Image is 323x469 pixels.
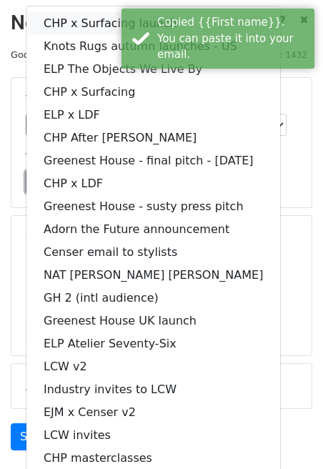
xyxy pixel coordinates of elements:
a: Industry invites to LCW [26,378,280,401]
iframe: Chat Widget [252,400,323,469]
a: Greenest House - final pitch - [DATE] [26,149,280,172]
a: Greenest House UK launch [26,310,280,332]
a: Adorn the Future announcement [26,218,280,241]
a: GH 2 (intl audience) [26,287,280,310]
a: Greenest House - susty press pitch [26,195,280,218]
a: CHP x Surfacing launch [26,12,280,35]
a: Send [11,423,58,450]
a: CHP After [PERSON_NAME] [26,127,280,149]
a: Knots Rugs autumn launches - US [26,35,280,58]
div: Copied {{First name}}. You can paste it into your email. [157,14,309,63]
a: LCW v2 [26,355,280,378]
a: ELP The Objects We Live By [26,58,280,81]
a: NAT [PERSON_NAME] [PERSON_NAME] [26,264,280,287]
a: CHP x Surfacing [26,81,280,104]
a: CHP x LDF [26,172,280,195]
a: Censer email to stylists [26,241,280,264]
a: EJM x Censer v2 [26,401,280,424]
a: ELP x LDF [26,104,280,127]
small: Google Sheet: [11,49,173,60]
a: LCW invites [26,424,280,447]
a: ELP Atelier Seventy-Six [26,332,280,355]
h2: New Campaign [11,11,312,35]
